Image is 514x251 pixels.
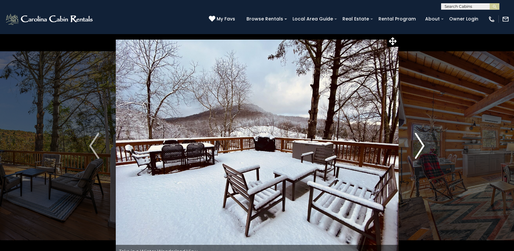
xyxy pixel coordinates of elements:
img: White-1-2.png [5,13,95,26]
img: mail-regular-white.png [502,16,509,23]
img: arrow [89,133,99,159]
a: My Favs [209,16,237,23]
img: arrow [415,133,424,159]
img: phone-regular-white.png [488,16,495,23]
a: Rental Program [375,14,419,24]
a: Browse Rentals [243,14,286,24]
span: My Favs [217,16,235,22]
a: About [422,14,443,24]
a: Real Estate [339,14,372,24]
a: Owner Login [446,14,482,24]
a: Local Area Guide [289,14,336,24]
